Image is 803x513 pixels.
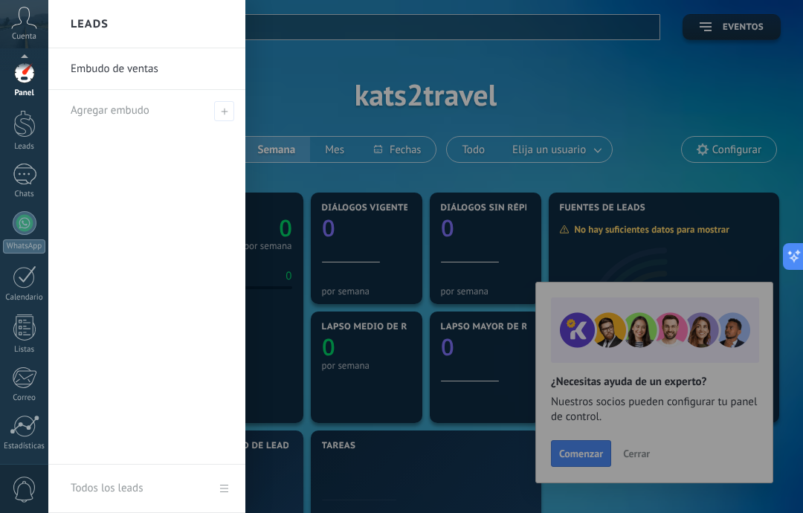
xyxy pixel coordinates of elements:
[3,142,46,152] div: Leads
[71,1,109,48] h2: Leads
[71,468,143,509] div: Todos los leads
[3,293,46,303] div: Calendario
[71,48,230,90] a: Embudo de ventas
[71,103,149,117] span: Agregar embudo
[3,88,46,98] div: Panel
[3,393,46,403] div: Correo
[12,32,36,42] span: Cuenta
[48,465,245,513] a: Todos los leads
[214,101,234,121] span: Agregar embudo
[3,190,46,199] div: Chats
[3,239,45,254] div: WhatsApp
[3,442,46,451] div: Estadísticas
[3,345,46,355] div: Listas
